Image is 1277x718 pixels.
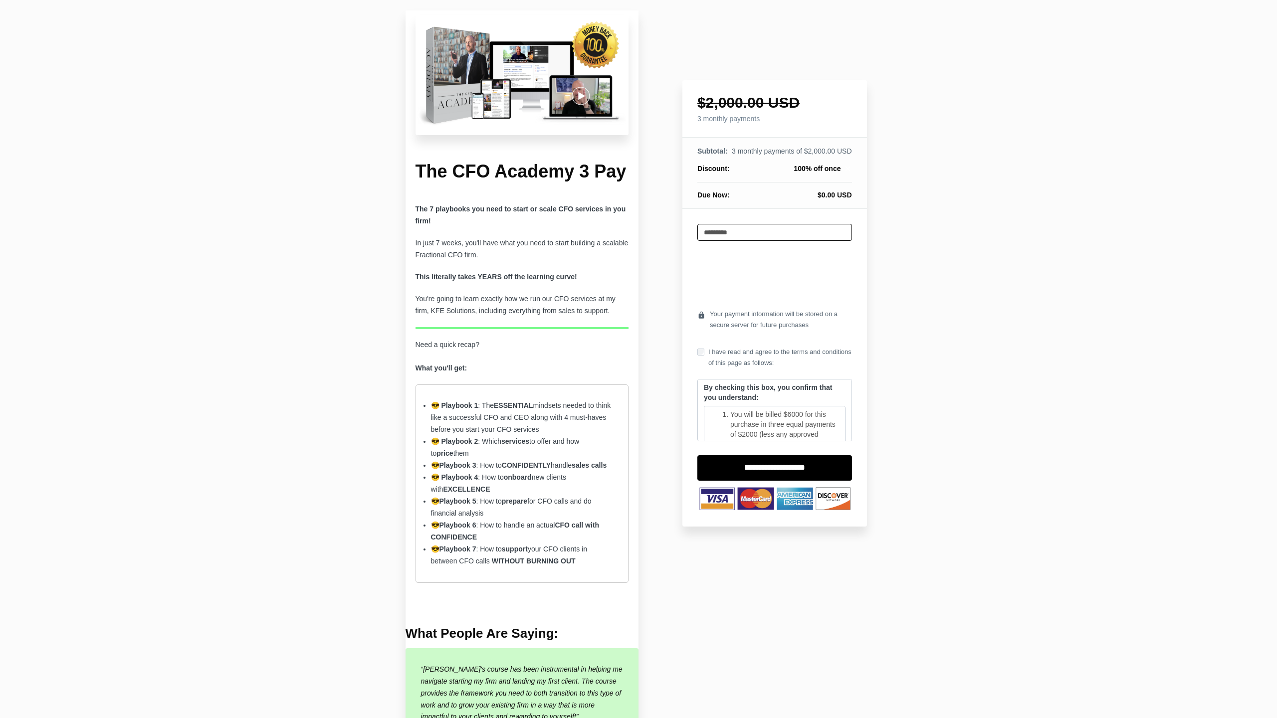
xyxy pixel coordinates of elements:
[416,205,626,225] b: The 7 playbooks you need to start or scale CFO services in you firm!
[697,486,852,511] img: TNbqccpWSzOQmI4HNVXb_Untitled_design-53.png
[502,497,527,505] strong: prepare
[439,545,476,553] strong: Playbook 7
[841,165,852,176] a: close
[494,401,533,409] strong: ESSENTIAL
[431,461,607,469] span: 😎 : How to handle
[818,191,851,199] span: $0.00 USD
[431,521,600,541] strong: CFO call with CONFIDENCE
[695,249,854,301] iframe: Secure payment input frame
[697,309,705,322] i: lock
[431,473,478,481] strong: 😎 Playbook 4
[730,146,851,164] td: 3 monthly payments of $2,000.00 USD
[439,521,476,529] strong: Playbook 6
[697,147,728,155] span: Subtotal:
[704,383,832,401] strong: By checking this box, you confirm that you understand:
[431,473,566,493] span: : How to new clients with
[697,182,730,200] th: Due Now:
[416,273,577,281] strong: This literally takes YEARS off the learning curve!
[443,485,490,493] strong: EXCELLENCE
[431,400,614,436] li: : The mindsets needed to think like a successful CFO and CEO along with 4 must-haves before you s...
[504,473,532,481] strong: onboard
[794,165,841,173] span: 100% off once
[844,165,852,173] i: close
[416,293,629,317] p: You're going to learn exactly how we run our CFO services at my firm, KFE Solutions, including ev...
[502,461,551,469] strong: CONFIDENTLY
[436,449,453,457] strong: price
[416,339,629,375] p: Need a quick recap?
[431,521,600,541] span: 😎 : How to handle an actual
[416,237,629,261] p: In just 7 weeks, you'll have what you need to start building a scalable Fractional CFO firm.
[431,497,592,517] span: 😎 : How to for CFO calls and do financial analysis
[697,95,852,110] h1: $2,000.00 USD
[431,545,587,565] span: 😎 : How to your CFO clients in between CFO calls
[431,437,478,445] strong: 😎 Playbook 2
[431,401,478,409] strong: 😎 Playbook 1
[439,497,476,505] strong: Playbook 5
[697,115,852,122] h4: 3 monthly payments
[431,437,580,457] span: : Which to offer and how to them
[572,461,589,469] strong: sales
[416,160,629,183] h1: The CFO Academy 3 Pay
[697,347,852,368] label: I have read and agree to the terms and conditions of this page as follows:
[697,349,704,356] input: I have read and agree to the terms and conditions of this page as follows:
[501,437,529,445] strong: services
[406,626,639,641] h4: What People Are Saying:
[591,461,607,469] strong: calls
[730,409,839,449] li: You will be billed $6000 for this purchase in three equal payments of $2000 (less any approved co...
[502,545,528,553] strong: support
[416,364,467,372] strong: What you'll get:
[416,15,629,135] img: c16be55-448c-d20c-6def-ad6c686240a2_Untitled_design-20.png
[439,461,476,469] strong: Playbook 3
[697,164,730,182] th: Discount:
[710,309,852,331] span: Your payment information will be stored on a secure server for future purchases
[492,557,576,565] strong: WITHOUT BURNING OUT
